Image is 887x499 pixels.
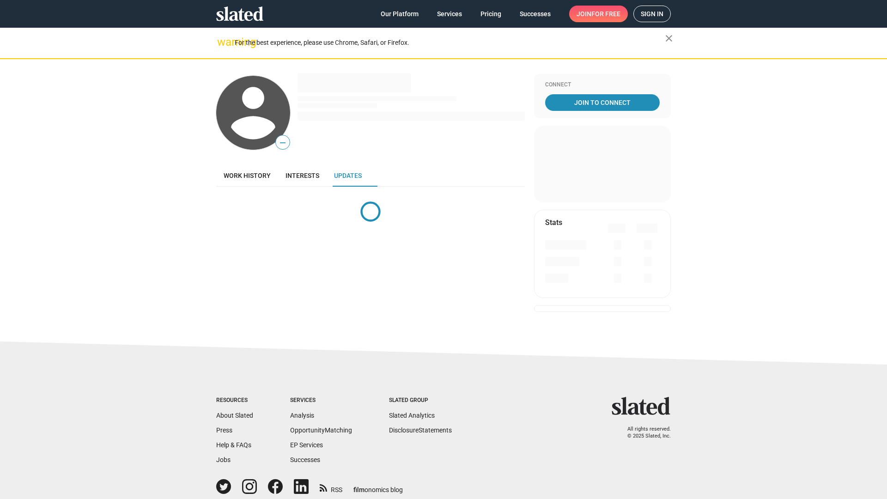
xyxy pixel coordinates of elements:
a: Join To Connect [545,94,660,111]
a: Services [430,6,469,22]
a: Slated Analytics [389,412,435,419]
a: Press [216,426,232,434]
a: Updates [327,164,369,187]
a: Our Platform [373,6,426,22]
div: Slated Group [389,397,452,404]
a: Jobs [216,456,231,463]
a: DisclosureStatements [389,426,452,434]
span: Interests [286,172,319,179]
a: Help & FAQs [216,441,251,449]
p: All rights reserved. © 2025 Slated, Inc. [618,426,671,439]
span: Work history [224,172,271,179]
span: Successes [520,6,551,22]
span: Join [577,6,620,22]
a: Analysis [290,412,314,419]
a: Work history [216,164,278,187]
mat-icon: warning [217,37,228,48]
span: Services [437,6,462,22]
span: for free [591,6,620,22]
div: Connect [545,81,660,89]
div: Resources [216,397,253,404]
div: Services [290,397,352,404]
a: Joinfor free [569,6,628,22]
a: Sign in [633,6,671,22]
a: Pricing [473,6,509,22]
a: OpportunityMatching [290,426,352,434]
mat-icon: close [663,33,674,44]
span: Pricing [480,6,501,22]
a: filmonomics blog [353,478,403,494]
a: Successes [290,456,320,463]
span: — [276,137,290,149]
a: Interests [278,164,327,187]
span: film [353,486,365,493]
a: Successes [512,6,558,22]
a: About Slated [216,412,253,419]
span: Join To Connect [547,94,658,111]
span: Updates [334,172,362,179]
a: RSS [320,480,342,494]
div: For the best experience, please use Chrome, Safari, or Firefox. [235,37,665,49]
mat-card-title: Stats [545,218,562,227]
span: Our Platform [381,6,419,22]
a: EP Services [290,441,323,449]
span: Sign in [641,6,663,22]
